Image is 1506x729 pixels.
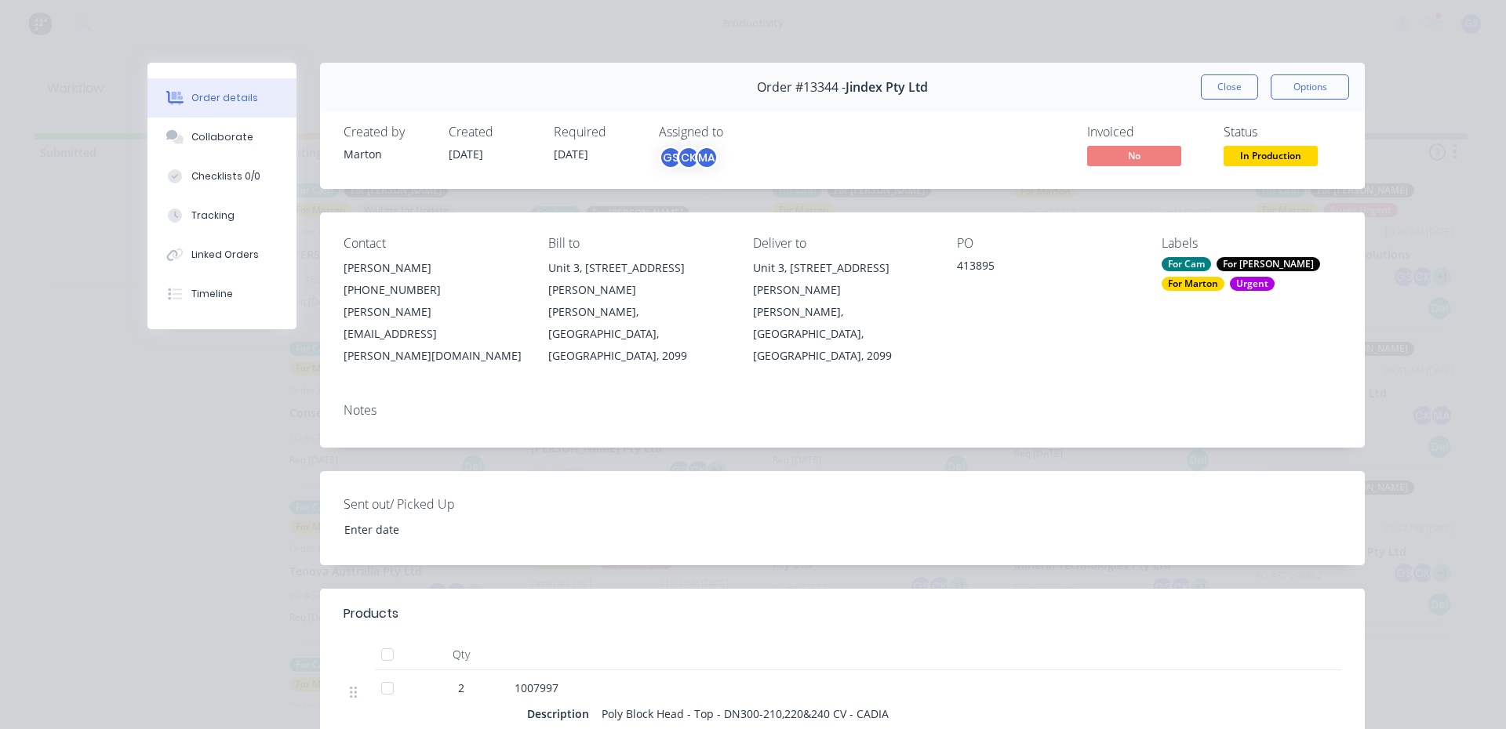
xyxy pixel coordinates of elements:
[191,91,258,105] div: Order details
[449,147,483,161] span: [DATE]
[1201,74,1258,100] button: Close
[191,287,233,301] div: Timeline
[344,257,523,279] div: [PERSON_NAME]
[191,169,260,183] div: Checklists 0/0
[753,236,933,251] div: Deliver to
[957,257,1137,279] div: 413895
[548,257,728,367] div: Unit 3, [STREET_ADDRESS][PERSON_NAME][PERSON_NAME], [GEOGRAPHIC_DATA], [GEOGRAPHIC_DATA], 2099
[554,147,588,161] span: [DATE]
[344,257,523,367] div: [PERSON_NAME][PHONE_NUMBER][PERSON_NAME][EMAIL_ADDRESS][PERSON_NAME][DOMAIN_NAME]
[659,146,718,169] button: GSCKMA
[1224,146,1318,165] span: In Production
[191,209,235,223] div: Tracking
[1271,74,1349,100] button: Options
[344,279,523,301] div: [PHONE_NUMBER]
[344,403,1341,418] div: Notes
[595,702,895,725] div: Poly Block Head - Top - DN300-210,220&240 CV - CADIA
[753,301,933,367] div: [PERSON_NAME], [GEOGRAPHIC_DATA], [GEOGRAPHIC_DATA], 2099
[548,236,728,251] div: Bill to
[191,130,253,144] div: Collaborate
[147,78,296,118] button: Order details
[753,257,933,367] div: Unit 3, [STREET_ADDRESS][PERSON_NAME][PERSON_NAME], [GEOGRAPHIC_DATA], [GEOGRAPHIC_DATA], 2099
[548,257,728,301] div: Unit 3, [STREET_ADDRESS][PERSON_NAME]
[1162,277,1224,291] div: For Marton
[1162,236,1341,251] div: Labels
[515,680,558,695] span: 1007997
[344,146,430,162] div: Marton
[414,639,508,670] div: Qty
[344,125,430,140] div: Created by
[753,257,933,301] div: Unit 3, [STREET_ADDRESS][PERSON_NAME]
[1162,257,1211,271] div: For Cam
[147,157,296,196] button: Checklists 0/0
[458,680,464,696] span: 2
[695,146,718,169] div: MA
[449,125,535,140] div: Created
[191,248,259,262] div: Linked Orders
[527,702,595,725] div: Description
[548,301,728,367] div: [PERSON_NAME], [GEOGRAPHIC_DATA], [GEOGRAPHIC_DATA], 2099
[344,604,398,623] div: Products
[147,274,296,314] button: Timeline
[1087,125,1205,140] div: Invoiced
[1217,257,1320,271] div: For [PERSON_NAME]
[147,118,296,157] button: Collaborate
[659,146,682,169] div: GS
[147,235,296,274] button: Linked Orders
[147,196,296,235] button: Tracking
[344,495,540,513] label: Sent out/ Picked Up
[554,125,640,140] div: Required
[1224,125,1341,140] div: Status
[677,146,700,169] div: CK
[1230,277,1275,291] div: Urgent
[344,301,523,367] div: [PERSON_NAME][EMAIL_ADDRESS][PERSON_NAME][DOMAIN_NAME]
[344,236,523,251] div: Contact
[659,125,816,140] div: Assigned to
[1224,146,1318,169] button: In Production
[333,517,529,541] input: Enter date
[846,80,928,95] span: Jindex Pty Ltd
[1087,146,1181,165] span: No
[757,80,846,95] span: Order #13344 -
[957,236,1137,251] div: PO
